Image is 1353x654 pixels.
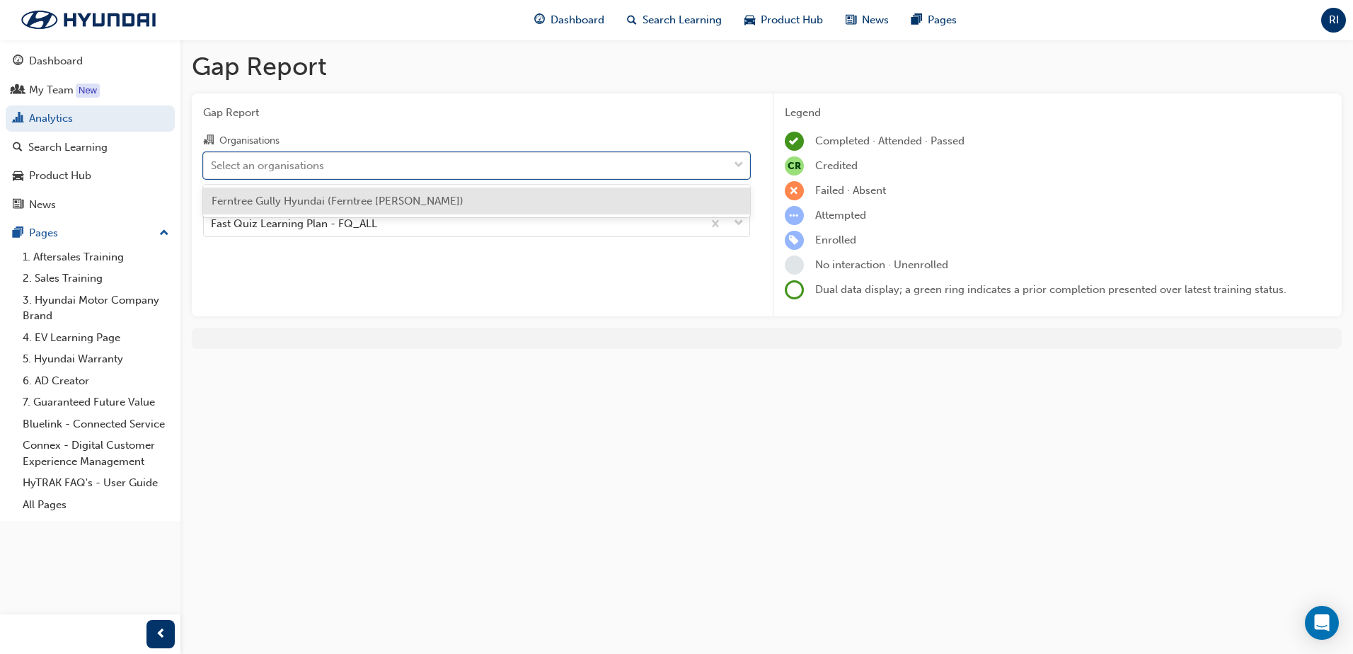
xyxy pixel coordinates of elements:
[834,6,900,35] a: news-iconNews
[928,12,957,28] span: Pages
[815,258,948,271] span: No interaction · Unenrolled
[523,6,616,35] a: guage-iconDashboard
[785,132,804,151] span: learningRecordVerb_COMPLETE-icon
[156,626,166,643] span: prev-icon
[744,11,755,29] span: car-icon
[29,82,74,98] div: My Team
[17,472,175,494] a: HyTRAK FAQ's - User Guide
[17,327,175,349] a: 4. EV Learning Page
[1305,606,1339,640] div: Open Intercom Messenger
[28,139,108,156] div: Search Learning
[13,142,23,154] span: search-icon
[17,268,175,289] a: 2. Sales Training
[815,134,965,147] span: Completed · Attended · Passed
[211,216,377,232] div: Fast Quiz Learning Plan - FQ_ALL
[734,214,744,233] span: down-icon
[6,192,175,218] a: News
[13,227,23,240] span: pages-icon
[627,11,637,29] span: search-icon
[6,163,175,189] a: Product Hub
[13,170,23,183] span: car-icon
[76,84,100,98] div: Tooltip anchor
[17,348,175,370] a: 5. Hyundai Warranty
[13,84,23,97] span: people-icon
[785,181,804,200] span: learningRecordVerb_FAIL-icon
[17,494,175,516] a: All Pages
[17,435,175,472] a: Connex - Digital Customer Experience Management
[203,134,214,147] span: organisation-icon
[900,6,968,35] a: pages-iconPages
[785,105,1331,121] div: Legend
[862,12,889,28] span: News
[815,184,886,197] span: Failed · Absent
[6,48,175,74] a: Dashboard
[815,159,858,172] span: Credited
[29,197,56,213] div: News
[6,45,175,220] button: DashboardMy TeamAnalyticsSearch LearningProduct HubNews
[6,134,175,161] a: Search Learning
[17,246,175,268] a: 1. Aftersales Training
[17,370,175,392] a: 6. AD Creator
[17,289,175,327] a: 3. Hyundai Motor Company Brand
[6,220,175,246] button: Pages
[7,5,170,35] img: Trak
[785,256,804,275] span: learningRecordVerb_NONE-icon
[551,12,604,28] span: Dashboard
[6,77,175,103] a: My Team
[734,156,744,175] span: down-icon
[29,168,91,184] div: Product Hub
[17,413,175,435] a: Bluelink - Connected Service
[6,105,175,132] a: Analytics
[29,53,83,69] div: Dashboard
[13,55,23,68] span: guage-icon
[815,209,866,222] span: Attempted
[785,231,804,250] span: learningRecordVerb_ENROLL-icon
[13,199,23,212] span: news-icon
[911,11,922,29] span: pages-icon
[761,12,823,28] span: Product Hub
[219,134,280,148] div: Organisations
[616,6,733,35] a: search-iconSearch Learning
[211,157,324,173] div: Select an organisations
[1329,12,1339,28] span: RI
[785,156,804,176] span: null-icon
[643,12,722,28] span: Search Learning
[815,234,856,246] span: Enrolled
[192,51,1342,82] h1: Gap Report
[29,225,58,241] div: Pages
[203,105,750,121] span: Gap Report
[846,11,856,29] span: news-icon
[534,11,545,29] span: guage-icon
[212,195,464,207] span: Ferntree Gully Hyundai (Ferntree [PERSON_NAME])
[159,224,169,243] span: up-icon
[13,113,23,125] span: chart-icon
[785,206,804,225] span: learningRecordVerb_ATTEMPT-icon
[733,6,834,35] a: car-iconProduct Hub
[17,391,175,413] a: 7. Guaranteed Future Value
[815,283,1286,296] span: Dual data display; a green ring indicates a prior completion presented over latest training status.
[1321,8,1346,33] button: RI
